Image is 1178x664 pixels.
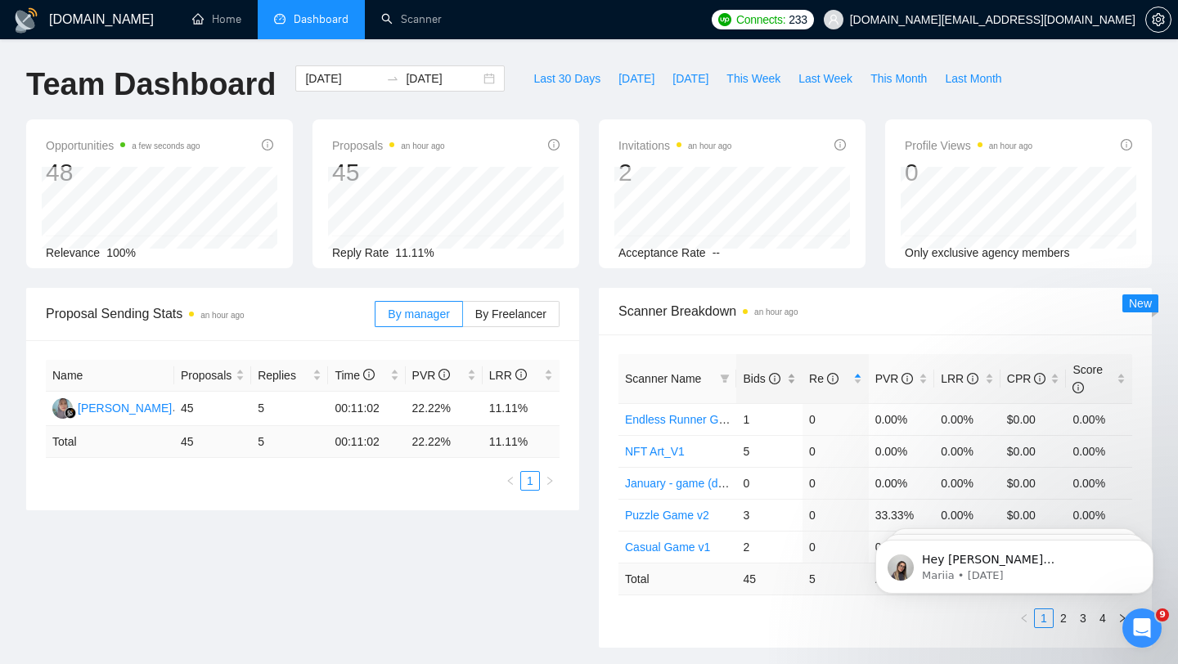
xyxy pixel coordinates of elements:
span: info-circle [262,139,273,150]
td: 0.00% [869,467,935,499]
a: Puzzle Game v2 [625,509,709,522]
span: filter [720,374,730,384]
span: [DATE] [672,70,708,87]
span: PVR [875,372,914,385]
span: info-circle [1072,382,1084,393]
td: 5 [251,392,328,426]
td: $0.00 [1000,467,1067,499]
td: 0.00% [1066,467,1132,499]
td: 0 [803,467,869,499]
td: 45 [174,426,251,458]
a: searchScanner [381,12,442,26]
span: Last Month [945,70,1001,87]
span: left [506,476,515,486]
td: 45 [736,563,803,594]
span: Last 30 Days [533,70,600,87]
span: Dashboard [294,12,348,26]
div: 48 [46,157,200,188]
span: LRR [941,372,978,385]
span: LRR [489,369,527,382]
span: info-circle [901,373,913,384]
span: Proposal Sending Stats [46,303,375,324]
button: left [501,471,520,491]
span: user [828,14,839,25]
button: [DATE] [663,65,717,92]
div: [PERSON_NAME] [78,399,172,417]
span: Proposals [332,136,445,155]
a: homeHome [192,12,241,26]
td: Total [618,563,736,594]
time: an hour ago [688,141,731,150]
span: info-circle [1121,139,1132,150]
td: 0 [803,531,869,563]
td: 0.00% [934,435,1000,467]
span: Replies [258,366,309,384]
input: Start date [305,70,380,87]
span: Score [1072,363,1103,394]
span: info-circle [548,139,560,150]
span: 9 [1156,608,1169,621]
td: $0.00 [1000,403,1067,435]
span: Re [809,372,839,385]
td: 3 [736,499,803,531]
td: 0.00% [1066,499,1132,531]
td: 0.00% [934,499,1000,531]
span: info-circle [515,369,527,380]
time: an hour ago [754,307,798,316]
span: [DATE] [618,70,654,87]
div: 45 [332,157,445,188]
td: 00:11:02 [328,392,405,426]
button: Last Month [936,65,1010,92]
img: gigradar-bm.png [65,407,76,419]
button: This Month [861,65,936,92]
span: Connects: [736,11,785,29]
td: $0.00 [1000,435,1067,467]
li: Previous Page [1014,608,1034,628]
span: Bids [743,372,780,385]
span: Reply Rate [332,246,389,259]
span: Last Week [798,70,852,87]
td: 1 [736,403,803,435]
td: 22.22 % [406,426,483,458]
span: info-circle [769,373,780,384]
span: info-circle [438,369,450,380]
td: $0.00 [1000,499,1067,531]
span: 11.11% [395,246,434,259]
td: Total [46,426,174,458]
span: setting [1146,13,1171,26]
span: This Month [870,70,927,87]
td: 2 [736,531,803,563]
td: 11.11% [483,392,560,426]
span: right [545,476,555,486]
td: 0 [803,435,869,467]
span: filter [717,366,733,391]
span: This Week [726,70,780,87]
span: info-circle [967,373,978,384]
time: a few seconds ago [132,141,200,150]
td: 5 [736,435,803,467]
span: dashboard [274,13,286,25]
span: By Freelancer [475,307,546,321]
time: an hour ago [200,311,244,320]
li: Next Page [540,471,560,491]
span: Scanner Name [625,372,701,385]
span: CPR [1007,372,1045,385]
span: Proposals [181,366,232,384]
span: to [386,72,399,85]
button: Last Week [789,65,861,92]
td: 00:11:02 [328,426,405,458]
span: info-circle [834,139,846,150]
button: left [1014,608,1034,628]
td: 0 [803,499,869,531]
span: Time [335,369,374,382]
span: 100% [106,246,136,259]
iframe: Intercom notifications message [851,505,1178,620]
td: 0.00% [934,467,1000,499]
td: 5 [251,426,328,458]
span: info-circle [363,369,375,380]
span: PVR [412,369,451,382]
li: Previous Page [501,471,520,491]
